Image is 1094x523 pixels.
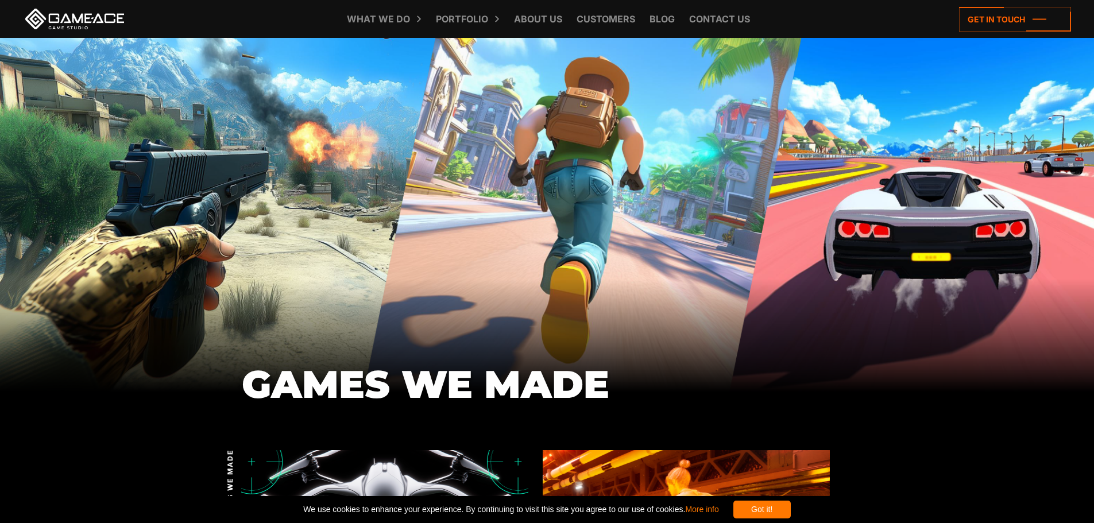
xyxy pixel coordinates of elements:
[733,501,791,518] div: Got it!
[685,505,718,514] a: More info
[242,363,853,405] h1: GAMES WE MADE
[303,501,718,518] span: We use cookies to enhance your experience. By continuing to visit this site you agree to our use ...
[959,7,1071,32] a: Get in touch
